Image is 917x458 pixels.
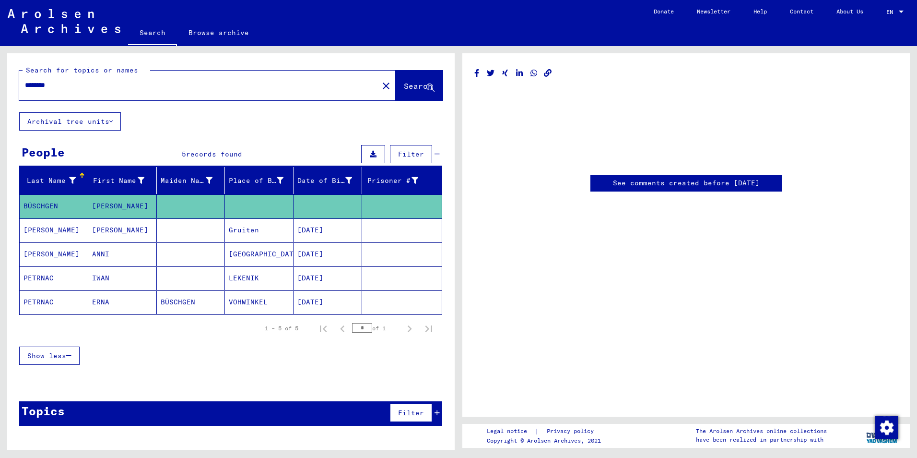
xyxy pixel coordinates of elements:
mat-cell: BÜSCHGEN [157,290,225,314]
img: Change consent [875,416,898,439]
div: Prisoner # [366,176,418,186]
mat-cell: [DATE] [294,242,362,266]
mat-cell: Gruiten [225,218,294,242]
button: Show less [19,347,80,365]
button: Next page [400,319,419,338]
div: Place of Birth [229,176,283,186]
mat-icon: close [380,80,392,92]
mat-header-cell: Date of Birth [294,167,362,194]
div: First Name [92,176,144,186]
a: Privacy policy [539,426,605,436]
div: First Name [92,173,156,188]
div: Date of Birth [297,173,364,188]
p: The Arolsen Archives online collections [696,427,827,435]
button: Share on LinkedIn [515,67,525,79]
div: | [487,426,605,436]
mat-cell: [GEOGRAPHIC_DATA] [225,242,294,266]
mat-cell: PETRNAC [20,266,88,290]
mat-cell: VOHWINKEL [225,290,294,314]
button: First page [314,319,333,338]
button: Copy link [543,67,553,79]
button: Share on Xing [500,67,510,79]
button: Share on WhatsApp [529,67,539,79]
img: Arolsen_neg.svg [8,9,120,33]
mat-cell: ERNA [88,290,157,314]
span: Filter [398,150,424,158]
mat-cell: LEKENIK [225,266,294,290]
div: Maiden Name [161,176,213,186]
button: Search [396,71,443,100]
span: 5 [182,150,186,158]
div: Place of Birth [229,173,295,188]
button: Share on Twitter [486,67,496,79]
mat-cell: IWAN [88,266,157,290]
div: Last Name [24,173,88,188]
mat-cell: [PERSON_NAME] [20,242,88,266]
button: Filter [390,404,432,422]
mat-cell: [DATE] [294,218,362,242]
mat-header-cell: Place of Birth [225,167,294,194]
a: Legal notice [487,426,535,436]
button: Share on Facebook [472,67,482,79]
p: Copyright © Arolsen Archives, 2021 [487,436,605,445]
button: Clear [376,76,396,95]
mat-cell: [PERSON_NAME] [88,218,157,242]
mat-cell: [PERSON_NAME] [88,194,157,218]
mat-header-cell: First Name [88,167,157,194]
a: See comments created before [DATE] [613,178,760,188]
mat-cell: BÜSCHGEN [20,194,88,218]
div: Date of Birth [297,176,352,186]
a: Search [128,21,177,46]
span: Search [404,81,433,91]
button: Archival tree units [19,112,121,131]
button: Last page [419,319,438,338]
mat-cell: [PERSON_NAME] [20,218,88,242]
mat-header-cell: Prisoner # [362,167,442,194]
div: Topics [22,402,65,420]
span: Filter [398,409,424,417]
mat-cell: ANNI [88,242,157,266]
mat-label: Search for topics or names [26,66,138,74]
mat-cell: [DATE] [294,266,362,290]
a: Browse archive [177,21,260,44]
mat-header-cell: Maiden Name [157,167,225,194]
mat-cell: PETRNAC [20,290,88,314]
mat-header-cell: Last Name [20,167,88,194]
button: Previous page [333,319,352,338]
mat-cell: [DATE] [294,290,362,314]
img: yv_logo.png [864,423,900,447]
div: People [22,144,65,161]
p: have been realized in partnership with [696,435,827,444]
div: Last Name [24,176,76,186]
span: records found [186,150,242,158]
button: Filter [390,145,432,163]
div: of 1 [352,324,400,333]
span: Show less [27,351,66,360]
span: EN [886,9,897,15]
div: 1 – 5 of 5 [265,324,298,333]
div: Prisoner # [366,173,430,188]
div: Maiden Name [161,173,225,188]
